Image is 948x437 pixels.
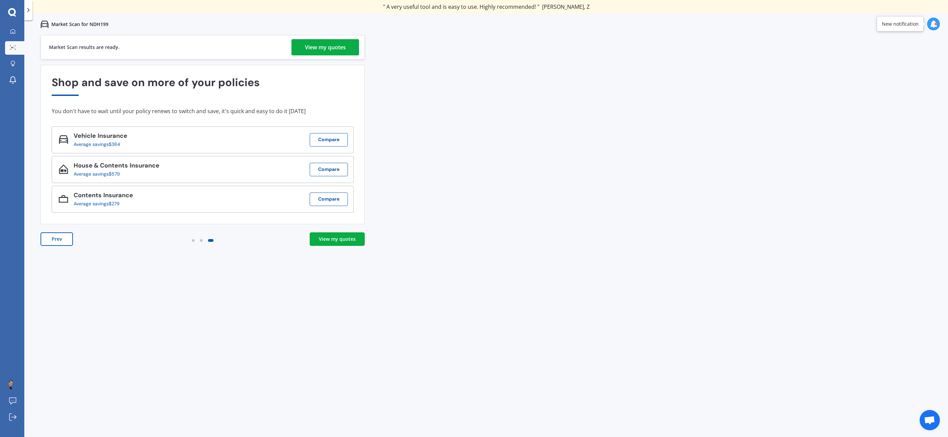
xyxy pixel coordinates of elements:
[102,191,133,199] span: Insurance
[310,133,348,147] button: Compare
[41,232,73,246] button: Prev
[59,135,68,144] img: Vehicle_icon
[59,164,68,174] img: House & Contents_icon
[52,76,354,96] div: Shop and save on more of your policies
[291,39,359,55] a: View my quotes
[128,161,159,170] span: Insurance
[96,132,127,140] span: Insurance
[74,132,127,142] div: Vehicle
[920,410,940,430] div: Open chat
[8,380,18,390] img: ACg8ocLQ1D9FJqLaps24MHuMr0e5cRFqq_KMBOS6rxllYiheofCglG4EQw=s96-c
[310,232,365,246] a: View my quotes
[41,20,49,28] img: car.f15378c7a67c060ca3f3.svg
[310,163,348,176] button: Compare
[305,39,346,55] div: View my quotes
[74,201,128,206] div: Average savings $279
[51,21,108,28] p: Market Scan for NDH199
[74,171,154,177] div: Average savings $579
[74,162,159,171] div: House & Contents
[74,192,133,201] div: Contents
[49,35,120,59] div: Market Scan results are ready.
[74,142,122,147] div: Average savings $384
[310,192,348,206] button: Compare
[319,236,356,242] div: View my quotes
[882,21,919,27] div: New notification
[52,108,354,114] div: You don't have to wait until your policy renews to switch and save, it's quick and easy to do it ...
[59,194,68,204] img: Contents_icon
